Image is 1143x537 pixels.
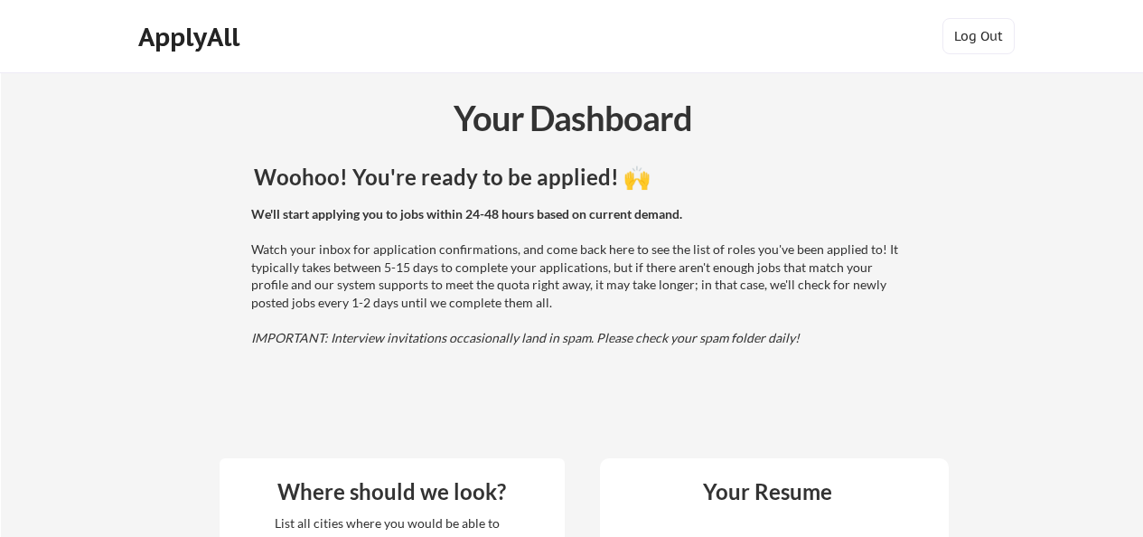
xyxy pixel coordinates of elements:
div: Woohoo! You're ready to be applied! 🙌 [254,166,905,188]
strong: We'll start applying you to jobs within 24-48 hours based on current demand. [251,206,682,221]
div: Where should we look? [224,481,560,503]
div: ApplyAll [138,22,245,52]
button: Log Out [942,18,1015,54]
div: Your Resume [679,481,857,503]
div: Watch your inbox for application confirmations, and come back here to see the list of roles you'v... [251,205,903,347]
em: IMPORTANT: Interview invitations occasionally land in spam. Please check your spam folder daily! [251,330,800,345]
div: Your Dashboard [2,92,1143,144]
